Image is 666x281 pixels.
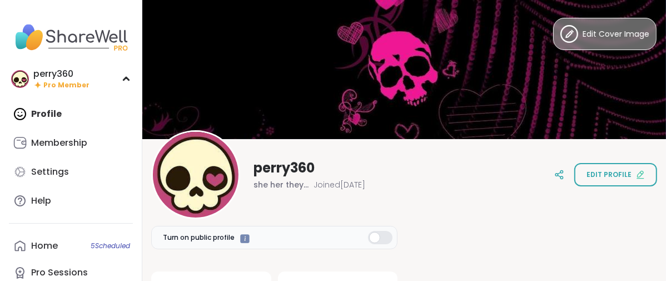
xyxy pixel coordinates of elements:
div: Pro Sessions [31,267,88,279]
span: perry360 [254,159,315,177]
div: Settings [31,166,69,178]
a: Membership [9,130,133,156]
div: Membership [31,137,87,149]
div: perry360 [33,68,90,80]
span: she her they them [254,179,309,190]
a: Help [9,188,133,214]
button: Edit profile [574,163,657,186]
span: Joined [DATE] [314,179,365,190]
img: perry360 [153,132,238,218]
a: Home5Scheduled [9,233,133,259]
span: Pro Member [43,81,90,90]
span: Edit Cover Image [583,28,649,40]
div: Help [31,195,51,207]
iframe: Spotlight [240,234,250,244]
span: 5 Scheduled [91,241,130,250]
span: Turn on public profile [163,233,235,243]
img: ShareWell Nav Logo [9,18,133,57]
button: Edit Cover Image [553,18,657,50]
span: Edit profile [587,170,632,180]
div: Home [31,240,58,252]
a: Settings [9,159,133,185]
img: perry360 [11,70,29,88]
